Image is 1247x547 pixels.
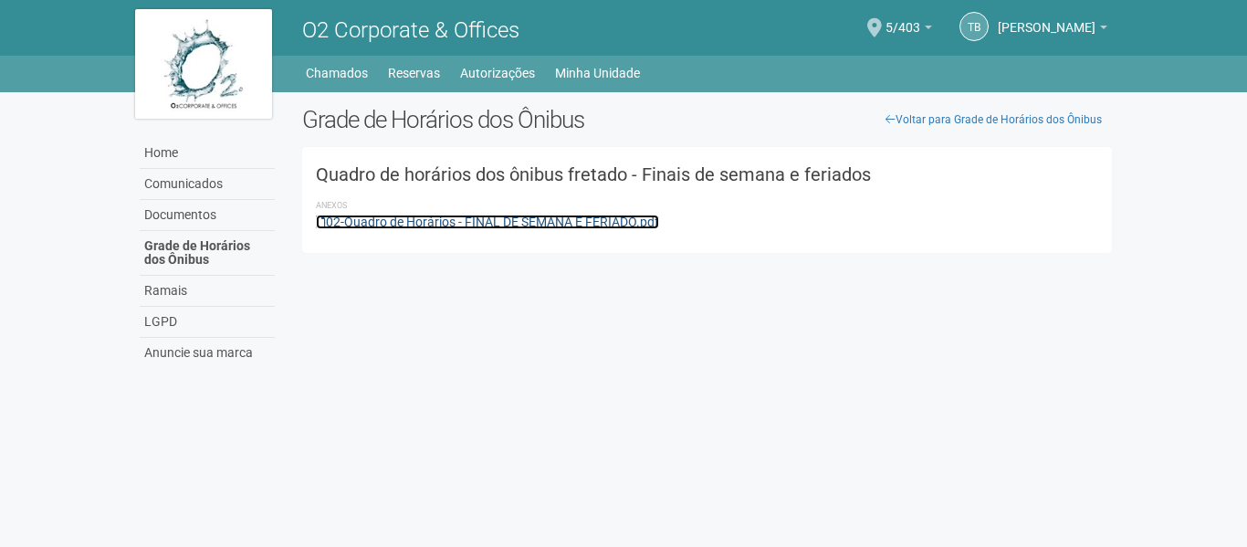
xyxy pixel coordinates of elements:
[140,138,275,169] a: Home
[140,200,275,231] a: Documentos
[460,60,535,86] a: Autorizações
[555,60,640,86] a: Minha Unidade
[306,60,368,86] a: Chamados
[998,23,1107,37] a: [PERSON_NAME]
[998,3,1095,35] span: Tatiana Buxbaum Grecco
[140,231,275,276] a: Grade de Horários dos Ônibus
[885,3,920,35] span: 5/403
[140,169,275,200] a: Comunicados
[140,338,275,368] a: Anuncie sua marca
[316,215,659,229] a: 02-Quadro de Horários - FINAL DE SEMANA E FERIADO.pdf
[302,106,1112,133] h2: Grade de Horários dos Ônibus
[140,307,275,338] a: LGPD
[959,12,989,41] a: TB
[302,17,519,43] span: O2 Corporate & Offices
[388,60,440,86] a: Reservas
[885,23,932,37] a: 5/403
[140,276,275,307] a: Ramais
[316,165,1098,184] h3: Quadro de horários dos ônibus fretado - Finais de semana e feriados
[875,106,1112,133] a: Voltar para Grade de Horários dos Ônibus
[316,197,1098,214] li: Anexos
[135,9,272,119] img: logo.jpg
